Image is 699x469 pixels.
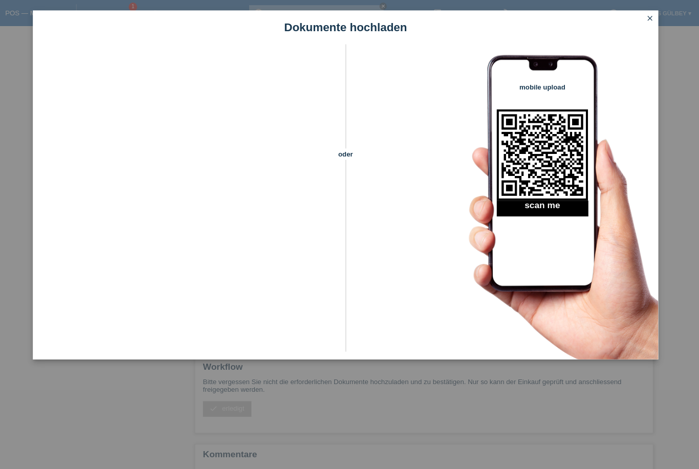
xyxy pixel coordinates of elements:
span: oder [332,146,367,157]
iframe: Upload [58,69,332,325]
i: close [644,14,652,22]
h2: scan me [498,197,587,212]
h4: mobile upload [498,82,587,90]
h1: Dokumente hochladen [42,20,657,33]
a: close [642,13,655,25]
